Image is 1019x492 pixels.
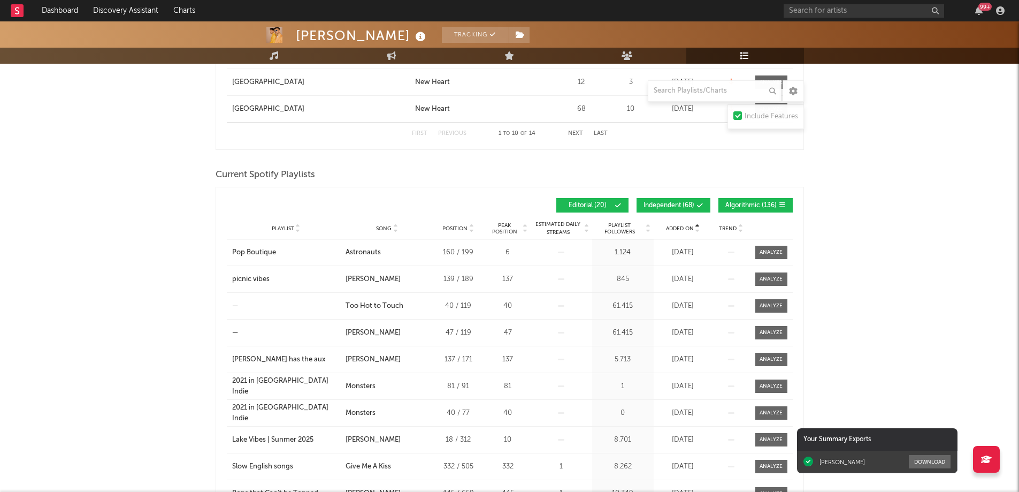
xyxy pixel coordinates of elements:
div: picnic vibes [232,274,270,285]
button: First [412,131,427,137]
span: Trend [719,225,737,232]
div: 1 10 14 [488,127,547,140]
button: Last [594,131,608,137]
div: 61.415 [595,301,651,312]
div: 81 [488,381,528,392]
input: Search Playlists/Charts [648,80,782,102]
a: Pop Boutique [232,247,340,258]
div: [DATE] [656,247,710,258]
div: [DATE] [656,301,710,312]
div: [GEOGRAPHIC_DATA] [232,104,304,115]
div: Astronauts [346,247,381,258]
div: [PERSON_NAME] [819,458,865,466]
div: Lake Vibes | Sunmer 2025 [232,435,313,445]
div: 47 [488,328,528,338]
div: Slow English songs [232,461,293,472]
span: Independent ( 68 ) [643,202,694,209]
div: 81 / 91 [434,381,482,392]
div: [GEOGRAPHIC_DATA] [232,77,304,88]
span: Editorial ( 20 ) [563,202,612,209]
div: [PERSON_NAME] [296,27,428,44]
div: [DATE] [656,77,710,88]
button: Algorithmic(136) [718,198,793,213]
span: Estimated Daily Streams [533,221,583,237]
div: — [232,301,238,312]
div: [PERSON_NAME] [346,354,401,365]
div: 10 [488,435,528,445]
a: picnic vibes [232,274,340,285]
span: Current Spotify Playlists [216,169,315,181]
div: Monsters [346,381,376,392]
div: 12 [557,77,606,88]
a: 2021 in [GEOGRAPHIC_DATA] Indie [232,376,340,397]
div: [DATE] [656,408,710,419]
div: 99 + [978,3,992,11]
a: [GEOGRAPHIC_DATA] [232,77,410,88]
button: Previous [438,131,466,137]
div: [PERSON_NAME] [346,328,401,338]
a: Slow English songs [232,461,340,472]
div: [DATE] [656,354,710,365]
div: [DATE] [656,104,710,115]
div: 3 [611,77,651,88]
input: Search for artists [784,4,944,18]
div: [DATE] [656,274,710,285]
button: Editorial(20) [556,198,629,213]
a: — [232,301,340,312]
div: Give Me A Kiss [346,461,391,472]
div: Monsters [346,408,376,419]
a: — [232,328,340,338]
div: [PERSON_NAME] has the aux [232,354,326,365]
button: Next [568,131,583,137]
a: [GEOGRAPHIC_DATA] [232,104,410,115]
div: 61.415 [595,328,651,338]
div: 139 / 189 [434,274,482,285]
div: 40 [488,301,528,312]
div: New Heart [415,77,450,88]
div: 137 [488,354,528,365]
a: New Heart [415,77,552,88]
div: [DATE] [656,435,710,445]
span: Peak Position [488,222,522,235]
div: 1.124 [595,247,651,258]
div: 332 [488,461,528,472]
span: of [520,131,527,136]
div: 68 [557,104,606,115]
div: 6 [488,247,528,258]
div: 1 [595,381,651,392]
div: 8.262 [595,461,651,472]
div: [DATE] [656,328,710,338]
div: 18 / 312 [434,435,482,445]
div: [PERSON_NAME] [346,274,401,285]
div: 160 / 199 [434,247,482,258]
span: Playlist [272,225,294,232]
div: 845 [595,274,651,285]
div: Pop Boutique [232,247,276,258]
div: 1 [533,461,589,472]
div: 8.701 [595,435,651,445]
a: 2021 in [GEOGRAPHIC_DATA] Indie [232,403,340,423]
div: New Heart [415,104,450,115]
div: Too Hot to Touch [346,301,403,312]
div: [DATE] [656,381,710,392]
div: Your Summary Exports [797,428,957,451]
span: Added On [666,225,694,232]
a: New Heart [415,104,552,115]
button: 99+ [975,6,983,15]
div: 137 [488,274,528,285]
button: Download [909,455,951,468]
div: — [232,328,238,338]
div: 10 [611,104,651,115]
div: 40 / 77 [434,408,482,419]
div: 332 / 505 [434,461,482,472]
div: 40 / 119 [434,301,482,312]
div: 0 [595,408,651,419]
div: 40 [488,408,528,419]
span: Playlist Followers [595,222,645,235]
a: [PERSON_NAME] has the aux [232,354,340,365]
div: [PERSON_NAME] [346,435,401,445]
span: Song [376,225,392,232]
span: to [503,131,510,136]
